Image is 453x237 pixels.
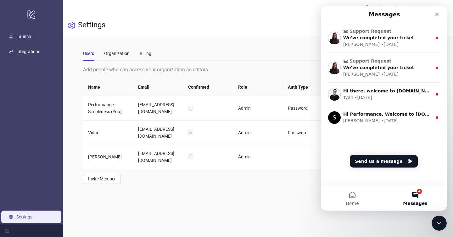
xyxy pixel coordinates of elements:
span: down [439,5,443,10]
th: Name [83,79,133,96]
td: [EMAIL_ADDRESS][DOMAIN_NAME] [133,121,183,145]
td: [PERSON_NAME] [83,145,133,169]
div: [PERSON_NAME] [22,111,59,118]
span: bell [365,5,369,9]
iframe: Intercom live chat [321,6,447,211]
span: Home [25,195,38,199]
div: Tyan [22,88,32,95]
td: Password [283,121,333,145]
th: Auth Type [283,79,333,96]
span: setting [68,22,75,29]
div: • [DATE] [60,111,78,118]
td: Password [283,96,333,121]
button: Invite Member [83,174,121,184]
span: Messages [82,195,106,199]
a: Launch [16,34,31,39]
button: Send us a message [29,149,97,161]
div: Add people who can access your organization as editors. [83,66,433,74]
div: Profile image for Simon [7,105,20,118]
td: Admin [233,145,283,169]
a: Settings [16,214,32,219]
td: Admin [233,96,283,121]
iframe: Intercom live chat [432,216,447,231]
h3: Settings [78,20,105,31]
div: Performance Simpleness [385,4,439,11]
span: Invite Member [88,176,116,181]
div: • [DATE] [34,88,51,95]
button: Messages [63,179,126,204]
th: Confirmed [183,79,233,96]
span: menu-fold [5,229,9,233]
div: Users [83,50,94,57]
td: Admin [233,121,283,145]
th: Email [133,79,183,96]
a: Integrations [16,49,40,54]
div: Organization [104,50,130,57]
td: Performance Simpleness (You) [83,96,133,121]
td: Vidar [83,121,133,145]
td: [EMAIL_ADDRESS][DOMAIN_NAME] [133,145,183,169]
div: Billing [140,50,151,57]
th: Role [233,79,283,96]
td: [EMAIL_ADDRESS][DOMAIN_NAME] [133,96,183,121]
span: user [381,5,385,10]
